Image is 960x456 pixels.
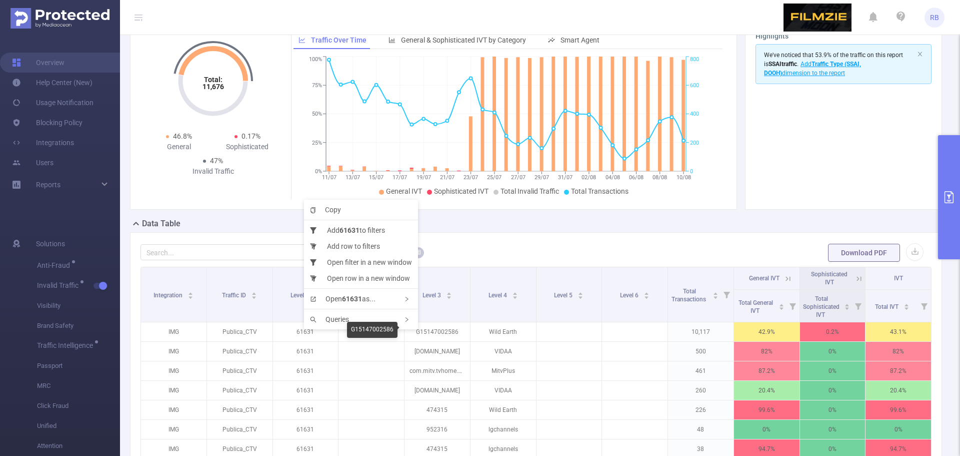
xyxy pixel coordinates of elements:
[202,83,224,91] tspan: 11,676
[222,292,247,299] span: Traffic ID
[12,133,74,153] a: Integrations
[844,306,850,309] i: icon: caret-down
[273,322,338,341] p: 61631
[12,93,93,113] a: Usage Notification
[512,295,517,298] i: icon: caret-down
[141,400,206,419] p: IMG
[37,316,120,336] span: Brand Safety
[800,322,865,341] p: 0.2%
[620,292,640,299] span: Level 6
[204,76,222,84] tspan: Total:
[865,381,931,400] p: 20.4%
[207,381,272,400] p: Publica_CTV
[347,322,397,338] div: G15147002586
[800,361,865,380] p: 0%
[304,222,418,238] li: Add to filters
[173,132,192,140] span: 46.8%
[369,174,383,181] tspan: 15/07
[828,244,900,262] button: Download PDF
[12,73,92,93] a: Help Center (New)
[37,356,120,376] span: Passport
[571,187,628,195] span: Total Transactions
[273,361,338,380] p: 61631
[560,36,599,44] span: Smart Agent
[140,244,330,260] input: Search...
[470,400,536,419] p: Wild Earth
[668,322,733,341] p: 10,117
[554,292,574,299] span: Level 5
[273,420,338,439] p: 61631
[534,174,549,181] tspan: 29/07
[322,174,336,181] tspan: 11/07
[581,174,596,181] tspan: 02/08
[12,113,82,133] a: Blocking Policy
[690,140,699,146] tspan: 200
[844,302,850,308] div: Sort
[304,270,418,286] li: Open row in a new window
[290,292,310,299] span: Level 1
[345,174,360,181] tspan: 13/07
[401,36,526,44] span: General & Sophisticated IVT by Category
[749,275,779,282] span: General IVT
[488,292,508,299] span: Level 4
[768,61,797,68] b: SSAI traffic
[273,400,338,419] p: 61631
[311,36,366,44] span: Traffic Over Time
[778,302,784,308] div: Sort
[207,322,272,341] p: Publica_CTV
[309,57,322,63] tspan: 100%
[36,181,60,189] span: Reports
[738,299,773,314] span: Total General IVT
[764,61,861,77] b: Traffic Type (SSAI, DOOH)
[187,291,193,297] div: Sort
[392,174,407,181] tspan: 17/07
[690,111,699,118] tspan: 400
[141,322,206,341] p: IMG
[207,361,272,380] p: Publica_CTV
[310,295,375,303] span: Open as...
[511,174,525,181] tspan: 27/07
[487,174,501,181] tspan: 25/07
[785,290,799,322] i: Filter menu
[463,174,478,181] tspan: 23/07
[578,291,583,294] i: icon: caret-up
[865,342,931,361] p: 82%
[734,381,799,400] p: 20.4%
[512,291,518,297] div: Sort
[273,342,338,361] p: 61631
[144,142,213,152] div: General
[12,153,53,173] a: Users
[470,322,536,341] p: Wild Earth
[734,420,799,439] p: 0%
[755,31,931,42] h3: Highlights
[668,420,733,439] p: 48
[903,302,909,308] div: Sort
[470,420,536,439] p: lgchannels
[690,82,699,89] tspan: 600
[470,381,536,400] p: VIDAA
[310,206,341,214] span: Copy
[312,111,322,118] tspan: 50%
[894,275,903,282] span: IVT
[440,174,454,181] tspan: 21/07
[800,381,865,400] p: 0%
[844,302,850,305] i: icon: caret-up
[37,436,120,456] span: Attention
[404,400,470,419] p: 474315
[803,295,839,318] span: Total Sophisticated IVT
[312,140,322,146] tspan: 25%
[153,292,184,299] span: Integration
[917,51,923,57] i: icon: close
[273,381,338,400] p: 61631
[500,187,559,195] span: Total Invalid Traffic
[141,420,206,439] p: IMG
[310,207,321,213] i: icon: copy
[578,295,583,298] i: icon: caret-down
[304,254,418,270] li: Open filter in a new window
[643,291,649,297] div: Sort
[676,174,691,181] tspan: 10/08
[734,400,799,419] p: 99.6%
[668,361,733,380] p: 461
[386,187,422,195] span: General IVT
[315,168,322,175] tspan: 0%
